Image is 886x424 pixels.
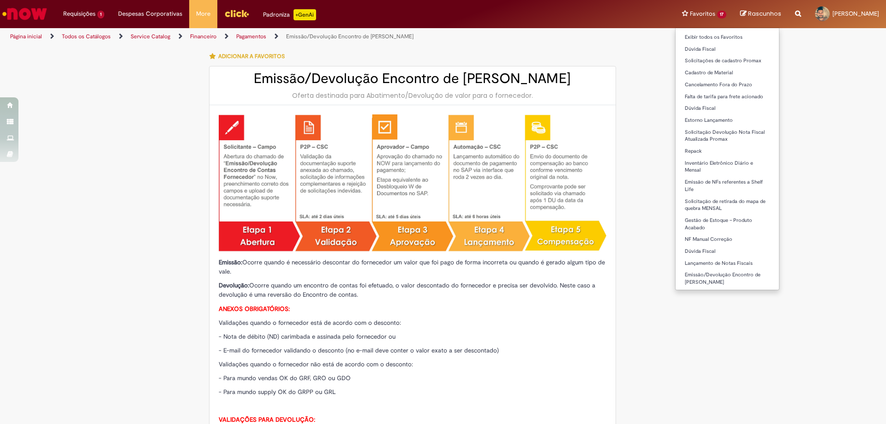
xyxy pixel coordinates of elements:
p: +GenAi [293,9,316,20]
span: Validações quando o fornecedor não está de acordo com o desconto: [219,360,413,368]
div: Padroniza [263,9,316,20]
a: Emissão/Devolução Encontro de [PERSON_NAME] [286,33,413,40]
span: Rascunhos [748,9,781,18]
span: [PERSON_NAME] [832,10,879,18]
span: - Para mundo vendas OK do GRF, GRO ou GDO [219,374,351,382]
a: Gestão de Estoque – Produto Acabado [676,215,779,233]
span: 1 [97,11,104,18]
a: Lançamento de Notas Fiscais [676,258,779,269]
a: Todos os Catálogos [62,33,111,40]
a: Rascunhos [740,10,781,18]
a: Pagamentos [236,33,266,40]
a: Dúvida Fiscal [676,44,779,54]
span: Requisições [63,9,96,18]
a: Repack [676,146,779,156]
span: Adicionar a Favoritos [218,53,285,60]
a: Emissão de NFs referentes a Shelf Life [676,177,779,194]
a: Exibir todos os Favoritos [676,32,779,42]
a: Solicitações de cadastro Promax [676,56,779,66]
a: Service Catalog [131,33,170,40]
span: - Nota de débito (ND) carimbada e assinada pelo fornecedor ou [219,333,395,340]
a: Página inicial [10,33,42,40]
span: Favoritos [690,9,715,18]
a: Solicitação de retirada do mapa de quebra MENSAL [676,197,779,214]
strong: ANEXOS OBRIGATÓRIOS: [219,305,290,313]
span: Despesas Corporativas [118,9,182,18]
span: Ocorre quando um encontro de contas foi efetuado, o valor descontado do fornecedor e precisa ser ... [219,281,595,299]
img: ServiceNow [1,5,48,23]
a: Dúvida Fiscal [676,103,779,113]
a: Inventário Eletrônico Diário e Mensal [676,158,779,175]
div: Oferta destinada para Abatimento/Devolução de valor para o fornecedor. [219,91,606,100]
a: Dúvida Fiscal [676,246,779,257]
a: Emissão/Devolução Encontro de [PERSON_NAME] [676,270,779,287]
span: - E-mail do fornecedor validando o desconto (no e-mail deve conter o valor exato a ser descontado) [219,346,499,354]
img: click_logo_yellow_360x200.png [224,6,249,20]
span: Ocorre quando é necessário descontar do fornecedor um valor que foi pago de forma incorreta ou qu... [219,258,605,275]
span: More [196,9,210,18]
a: Financeiro [190,33,216,40]
a: Falta de tarifa para frete acionado [676,92,779,102]
span: - Para mundo supply OK do GRPP ou GRL [219,388,336,396]
strong: VALIDAÇÕES PARA DEVOLUÇÃO: [219,416,315,424]
a: NF Manual Correção [676,234,779,245]
button: Adicionar a Favoritos [209,47,290,66]
a: Estorno Lançamento [676,115,779,125]
span: Validações quando o fornecedor está de acordo com o desconto: [219,319,401,327]
a: Cadastro de Material [676,68,779,78]
strong: Devolução: [219,281,249,289]
strong: Emissão: [219,258,242,266]
span: 17 [717,11,726,18]
ul: Trilhas de página [7,28,584,45]
ul: Favoritos [675,28,779,290]
h2: Emissão/Devolução Encontro de [PERSON_NAME] [219,71,606,86]
a: Cancelamento Fora do Prazo [676,80,779,90]
a: Solicitação Devolução Nota Fiscal Atualizada Promax [676,127,779,144]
